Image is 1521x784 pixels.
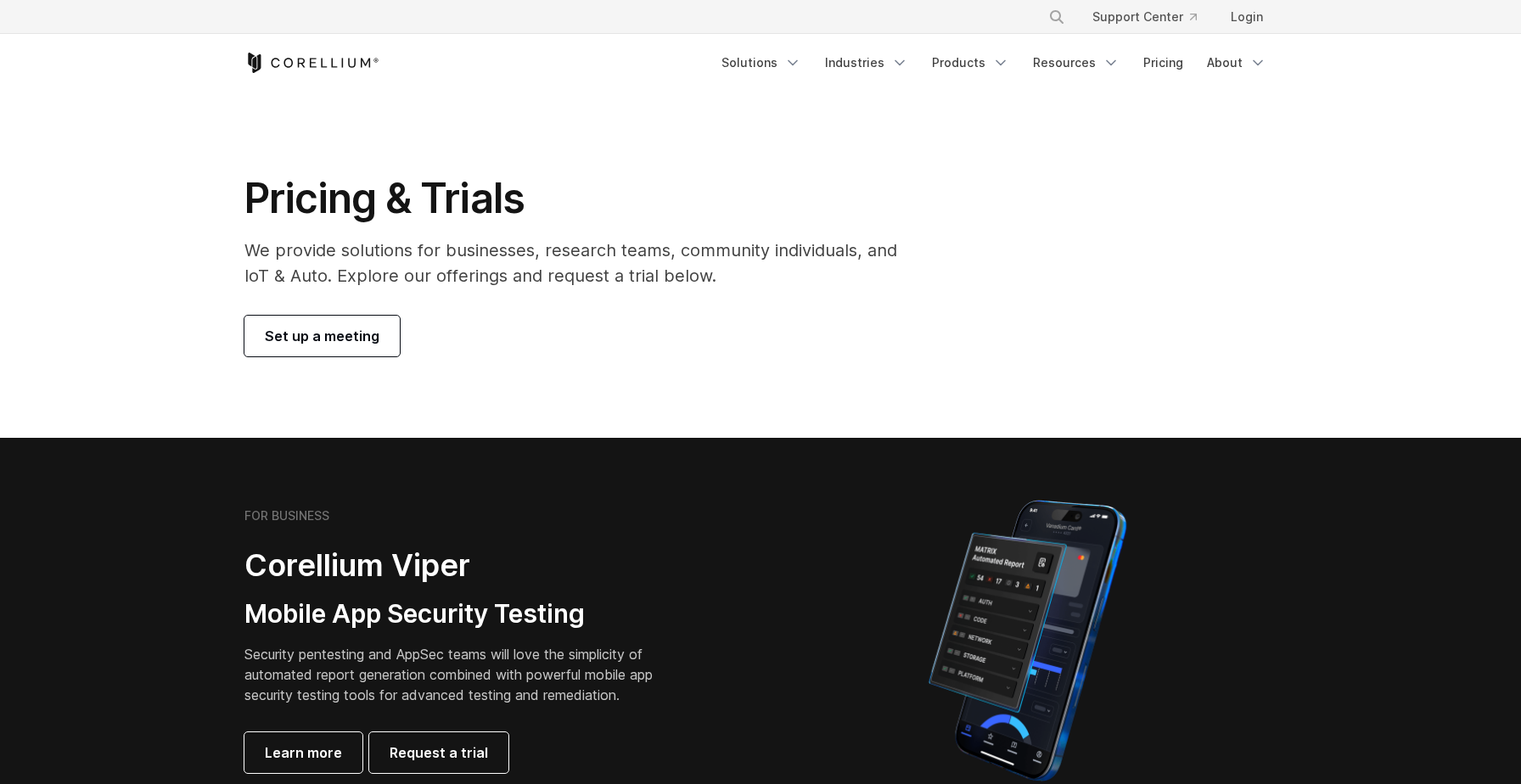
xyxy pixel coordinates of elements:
a: Learn more [244,732,362,773]
h3: Mobile App Security Testing [244,598,679,630]
h1: Pricing & Trials [244,173,921,224]
a: Support Center [1079,2,1210,32]
span: Request a trial [390,742,488,763]
a: Corellium Home [244,53,379,73]
a: Industries [815,48,918,78]
span: Learn more [265,742,342,763]
div: Navigation Menu [711,48,1277,78]
p: Security pentesting and AppSec teams will love the simplicity of automated report generation comb... [244,644,679,705]
div: Navigation Menu [1028,2,1277,32]
a: Resources [1023,48,1130,78]
a: About [1197,48,1277,78]
a: Request a trial [369,732,508,773]
a: Pricing [1133,48,1193,78]
a: Set up a meeting [244,316,400,356]
h6: FOR BUSINESS [244,508,329,524]
button: Search [1041,2,1072,32]
span: Set up a meeting [265,326,379,346]
a: Solutions [711,48,811,78]
a: Products [922,48,1019,78]
p: We provide solutions for businesses, research teams, community individuals, and IoT & Auto. Explo... [244,238,921,288]
a: Login [1217,2,1277,32]
h2: Corellium Viper [244,546,679,585]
